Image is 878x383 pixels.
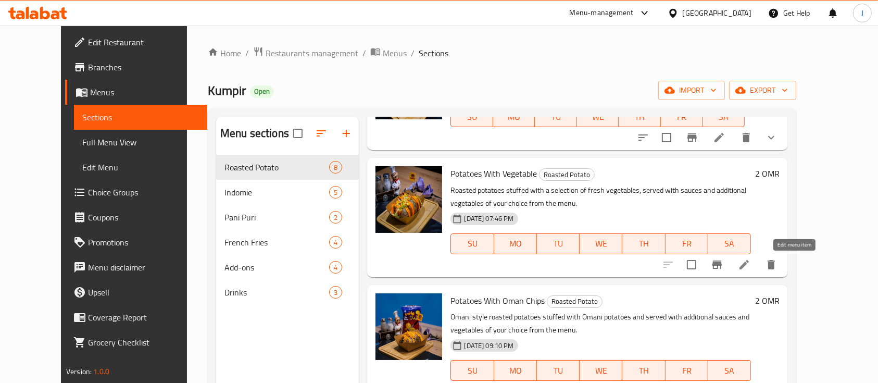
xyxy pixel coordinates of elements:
[670,363,704,378] span: FR
[266,47,358,59] span: Restaurants management
[224,286,329,299] span: Drinks
[450,311,751,337] p: Omani style roasted potatoes stuffed with Omani potatoes and served with additional sauces and ve...
[537,233,580,254] button: TU
[623,109,657,125] span: TH
[330,213,342,223] span: 2
[74,155,208,180] a: Edit Menu
[539,168,595,181] div: Roasted Potato
[224,186,329,199] div: Indomie
[65,180,208,205] a: Choice Groups
[535,106,577,127] button: TU
[93,365,109,378] span: 1.0.0
[666,360,708,381] button: FR
[216,230,359,255] div: French Fries4
[708,360,751,381] button: SA
[88,236,199,249] span: Promotions
[65,255,208,280] a: Menu disclaimer
[65,230,208,255] a: Promotions
[330,238,342,248] span: 4
[329,286,342,299] div: items
[759,125,784,150] button: show more
[216,180,359,205] div: Indomie5
[737,84,788,97] span: export
[861,7,863,19] span: J
[661,106,703,127] button: FR
[703,106,745,127] button: SA
[547,295,603,308] div: Roasted Potato
[419,47,448,59] span: Sections
[494,233,537,254] button: MO
[656,127,678,149] span: Select to update
[250,87,274,96] span: Open
[665,109,699,125] span: FR
[220,126,289,141] h2: Menu sections
[411,47,415,59] li: /
[65,205,208,230] a: Coupons
[450,360,494,381] button: SU
[759,252,784,277] button: delete
[383,47,407,59] span: Menus
[329,211,342,224] div: items
[208,79,246,102] span: Kumpir
[680,125,705,150] button: Branch-specific-item
[330,263,342,273] span: 4
[622,233,665,254] button: TH
[755,293,780,308] h6: 2 OMR
[224,261,329,274] span: Add-ons
[330,288,342,298] span: 3
[74,105,208,130] a: Sections
[224,161,329,174] div: Roasted Potato
[584,363,618,378] span: WE
[713,131,725,144] a: Edit menu item
[208,46,796,60] nav: breadcrumb
[65,305,208,330] a: Coverage Report
[216,205,359,230] div: Pani Puri2
[287,122,309,144] span: Select all sections
[667,84,717,97] span: import
[540,169,594,181] span: Roasted Potato
[362,47,366,59] li: /
[681,254,703,276] span: Select to update
[253,46,358,60] a: Restaurants management
[245,47,249,59] li: /
[65,30,208,55] a: Edit Restaurant
[541,363,575,378] span: TU
[455,363,490,378] span: SU
[541,236,575,251] span: TU
[707,109,741,125] span: SA
[88,36,199,48] span: Edit Restaurant
[537,360,580,381] button: TU
[65,330,208,355] a: Grocery Checklist
[224,211,329,224] span: Pani Puri
[330,188,342,197] span: 5
[626,236,661,251] span: TH
[370,46,407,60] a: Menus
[498,236,533,251] span: MO
[708,233,751,254] button: SA
[88,336,199,349] span: Grocery Checklist
[755,166,780,181] h6: 2 OMR
[65,280,208,305] a: Upsell
[88,261,199,274] span: Menu disclaimer
[375,166,442,233] img: Potatoes With Vegetable
[329,186,342,199] div: items
[329,161,342,174] div: items
[330,163,342,172] span: 8
[208,47,241,59] a: Home
[216,280,359,305] div: Drinks3
[455,109,488,125] span: SU
[622,360,665,381] button: TH
[580,360,622,381] button: WE
[455,236,490,251] span: SU
[460,214,518,224] span: [DATE] 07:46 PM
[82,136,199,149] span: Full Menu View
[88,61,199,73] span: Branches
[619,106,661,127] button: TH
[375,293,442,360] img: Potatoes With Oman Chips
[88,211,199,224] span: Coupons
[88,286,199,299] span: Upsell
[450,106,493,127] button: SU
[450,166,537,181] span: Potatoes With Vegetable
[666,233,708,254] button: FR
